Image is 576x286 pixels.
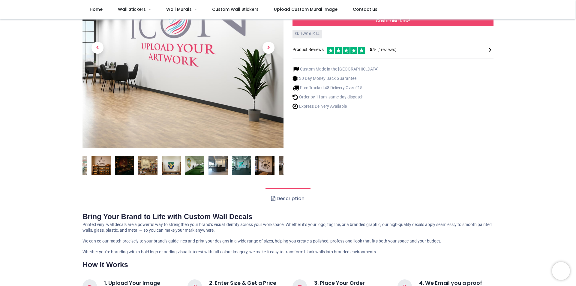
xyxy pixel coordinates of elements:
img: Custom Wall Sticker - Logo or Artwork Printing - Upload your design [115,156,134,175]
span: Home [90,6,103,12]
p: We can colour match precisely to your brand’s guidelines and print your designs in a wide range o... [82,238,493,244]
div: Product Reviews [292,46,493,54]
img: Custom Wall Sticker - Logo or Artwork Printing - Upload your design [185,156,204,175]
span: Wall Stickers [118,6,146,12]
span: Contact us [353,6,377,12]
strong: Bring Your Brand to Life with Custom Wall Decals [82,212,252,221]
span: 5 [370,47,372,52]
span: Customise Now! [376,18,410,24]
span: Previous [91,42,103,54]
strong: How It Works [82,260,128,269]
img: Custom Wall Sticker - Logo or Artwork Printing - Upload your design [208,156,228,175]
li: Custom Made in the [GEOGRAPHIC_DATA] [292,66,379,72]
p: Printed vinyl wall decals are a powerful way to strengthen your brand’s visual identity across yo... [82,222,493,233]
li: Free Tracked 48 Delivery Over £15 [292,85,379,91]
img: Custom Wall Sticker - Logo or Artwork Printing - Upload your design [279,156,298,175]
iframe: Brevo live chat [552,262,570,280]
li: Order by 11am, same day dispatch [292,94,379,100]
img: Custom Wall Sticker - Logo or Artwork Printing - Upload your design [255,156,274,175]
span: Wall Murals [166,6,192,12]
img: Custom Wall Sticker - Logo or Artwork Printing - Upload your design [138,156,157,175]
a: Description [265,188,310,209]
img: Custom Wall Sticker - Logo or Artwork Printing - Upload your design [232,156,251,175]
p: Whether you're branding with a bold logo or adding visual interest with full-colour imagery, we m... [82,249,493,255]
div: SKU: WS-61914 [292,30,322,38]
img: Custom Wall Sticker - Logo or Artwork Printing - Upload your design [162,156,181,175]
span: /5 ( 1 reviews) [370,47,397,53]
span: Custom Wall Stickers [212,6,259,12]
span: Next [262,42,274,54]
img: Custom Wall Sticker - Logo or Artwork Printing - Upload your design [91,156,111,175]
li: 30 Day Money Back Guarantee [292,75,379,82]
span: Upload Custom Mural Image [274,6,337,12]
li: Express Delivery Available [292,103,379,110]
